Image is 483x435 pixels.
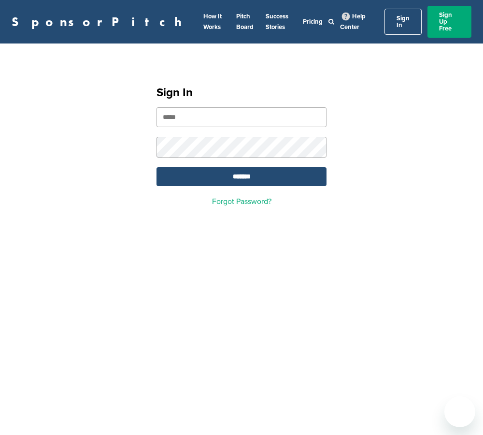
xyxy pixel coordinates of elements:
a: How It Works [203,13,222,31]
h1: Sign In [156,84,327,101]
a: Pricing [303,18,323,26]
a: SponsorPitch [12,15,188,28]
a: Forgot Password? [212,197,271,206]
a: Help Center [340,11,366,33]
a: Success Stories [266,13,288,31]
a: Sign Up Free [427,6,471,38]
a: Pitch Board [236,13,254,31]
iframe: Button to launch messaging window [444,396,475,427]
a: Sign In [384,9,422,35]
